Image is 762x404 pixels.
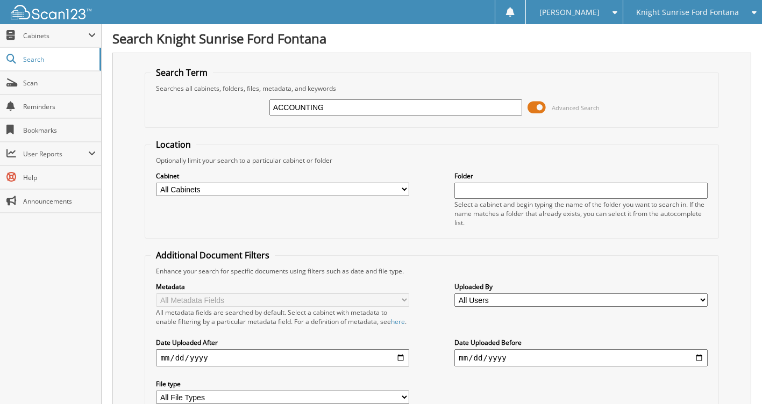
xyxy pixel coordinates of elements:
span: Bookmarks [23,126,96,135]
span: Advanced Search [552,104,600,112]
div: Searches all cabinets, folders, files, metadata, and keywords [151,84,713,93]
label: Date Uploaded After [156,338,409,347]
span: Cabinets [23,31,88,40]
span: Knight Sunrise Ford Fontana [636,9,739,16]
div: All metadata fields are searched by default. Select a cabinet with metadata to enable filtering b... [156,308,409,326]
span: User Reports [23,149,88,158]
div: Select a cabinet and begin typing the name of the folder you want to search in. If the name match... [454,200,707,227]
label: Date Uploaded Before [454,338,707,347]
legend: Location [151,139,196,150]
h1: Search Knight Sunrise Ford Fontana [112,30,751,47]
input: start [156,349,409,366]
legend: Additional Document Filters [151,249,275,261]
input: end [454,349,707,366]
label: File type [156,379,409,388]
label: Uploaded By [454,282,707,291]
legend: Search Term [151,67,213,78]
span: Announcements [23,197,96,206]
span: Search [23,55,94,64]
label: Folder [454,171,707,181]
span: Scan [23,78,96,88]
div: Optionally limit your search to a particular cabinet or folder [151,156,713,165]
span: Reminders [23,102,96,111]
div: Enhance your search for specific documents using filters such as date and file type. [151,266,713,276]
img: scan123-logo-white.svg [11,5,91,19]
label: Metadata [156,282,409,291]
span: Help [23,173,96,182]
label: Cabinet [156,171,409,181]
span: [PERSON_NAME] [539,9,600,16]
a: here [391,317,405,326]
